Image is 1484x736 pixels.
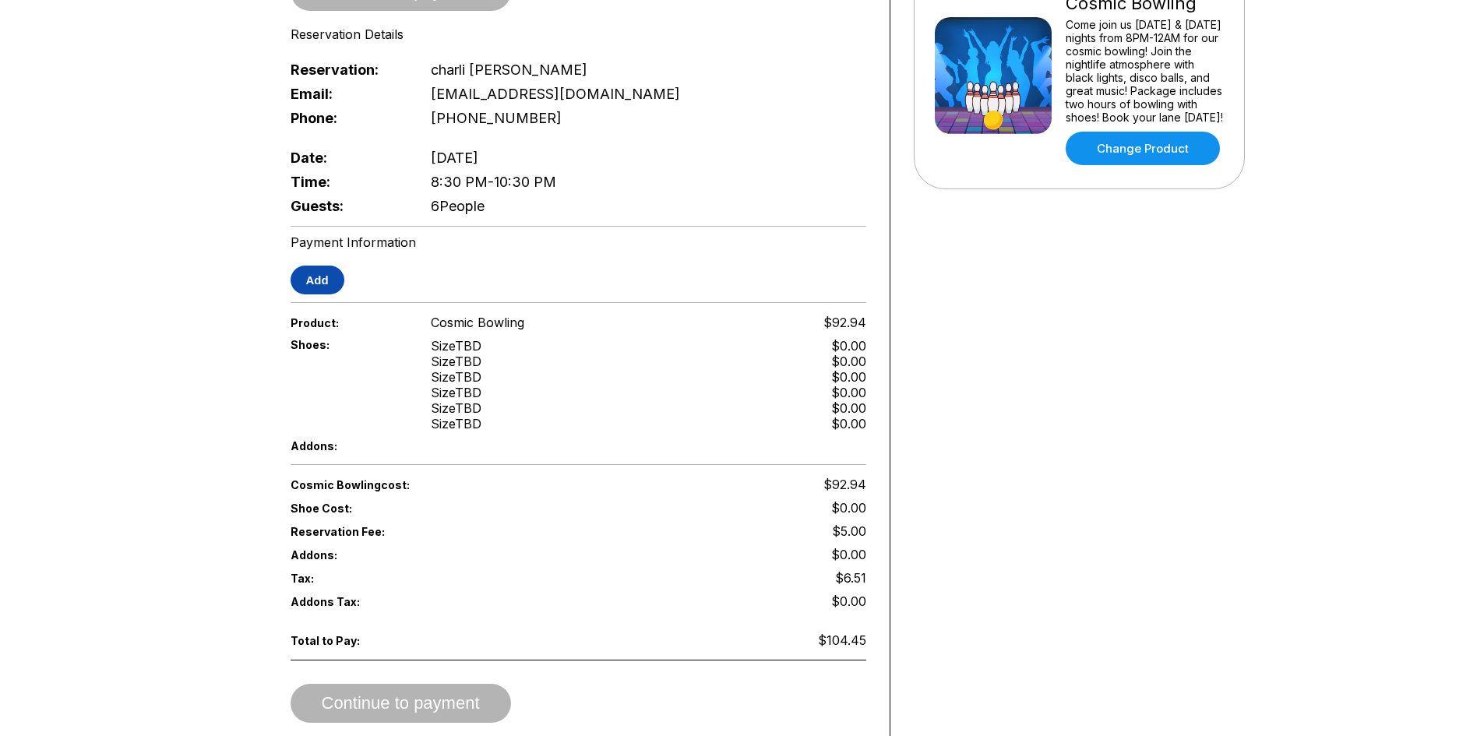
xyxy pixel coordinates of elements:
span: [EMAIL_ADDRESS][DOMAIN_NAME] [431,86,680,102]
div: Size TBD [431,354,481,369]
span: $6.51 [835,570,866,586]
img: Cosmic Bowling [935,17,1052,134]
span: $5.00 [832,523,866,539]
div: $0.00 [831,369,866,385]
span: Product: [291,316,406,329]
span: Phone: [291,110,406,126]
div: Size TBD [431,416,481,431]
div: $0.00 [831,354,866,369]
span: Date: [291,150,406,166]
span: $104.45 [818,632,866,648]
span: Shoe Cost: [291,502,406,515]
span: $92.94 [823,477,866,492]
div: $0.00 [831,400,866,416]
a: Change Product [1066,132,1220,165]
span: $92.94 [823,315,866,330]
span: [DATE] [431,150,478,166]
button: Add [291,266,344,294]
div: Size TBD [431,400,481,416]
div: $0.00 [831,338,866,354]
div: $0.00 [831,416,866,431]
div: Size TBD [431,338,481,354]
span: $0.00 [831,547,866,562]
div: Reservation Details [291,26,866,42]
div: Payment Information [291,234,866,250]
div: Come join us [DATE] & [DATE] nights from 8PM-12AM for our cosmic bowling! Join the nightlife atmo... [1066,18,1224,124]
span: charli [PERSON_NAME] [431,62,587,78]
div: Size TBD [431,369,481,385]
div: Size TBD [431,385,481,400]
span: Addons: [291,439,406,453]
span: 6 People [431,198,485,214]
span: Cosmic Bowling cost: [291,478,579,491]
span: Addons: [291,548,406,562]
span: Reservation Fee: [291,525,579,538]
span: Reservation: [291,62,406,78]
span: Email: [291,86,406,102]
span: Cosmic Bowling [431,315,524,330]
span: $0.00 [831,593,866,609]
div: $0.00 [831,385,866,400]
span: Guests: [291,198,406,214]
span: 8:30 PM - 10:30 PM [431,174,556,190]
span: Total to Pay: [291,634,406,647]
span: Addons Tax: [291,595,406,608]
span: Tax: [291,572,406,585]
span: [PHONE_NUMBER] [431,110,562,126]
span: Time: [291,174,406,190]
span: Shoes: [291,338,406,351]
span: $0.00 [831,500,866,516]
